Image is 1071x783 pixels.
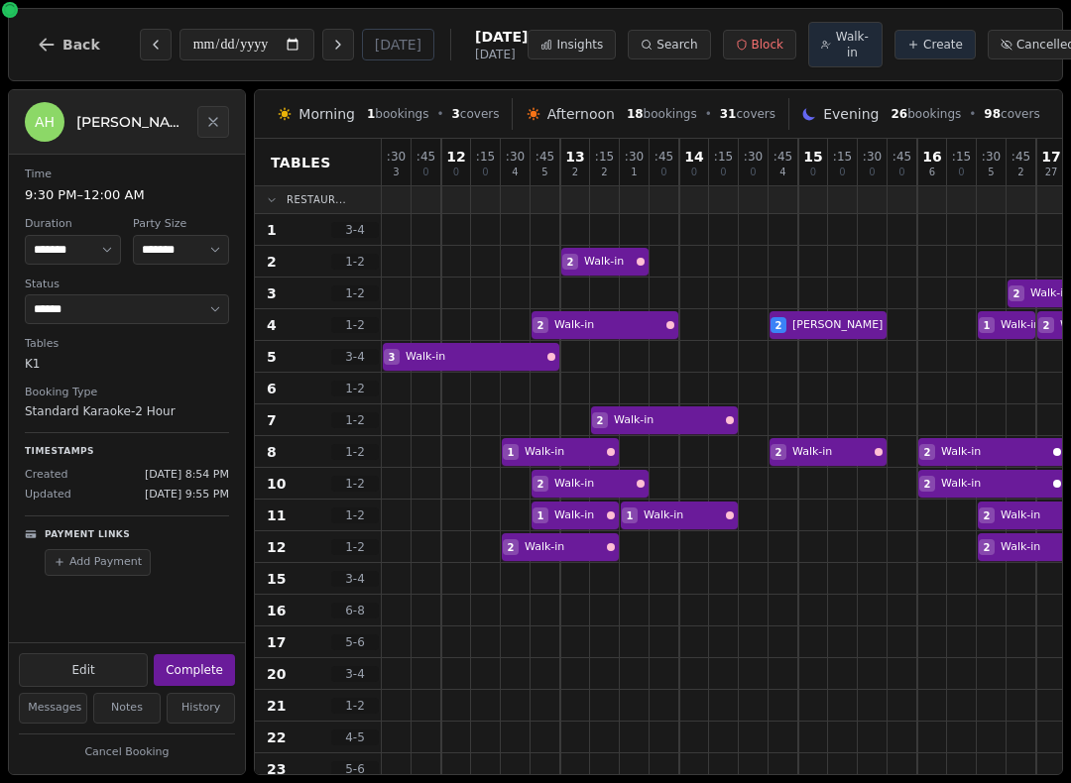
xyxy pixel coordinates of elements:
span: 3 [267,283,277,303]
span: Evening [823,104,879,124]
span: Insights [556,37,603,53]
span: Walk-in [406,349,543,366]
span: 0 [422,168,428,177]
span: 0 [810,168,816,177]
span: 10 [267,474,286,494]
span: 1 - 2 [331,539,379,555]
span: : 45 [1011,151,1030,163]
span: 0 [958,168,964,177]
span: covers [720,106,775,122]
span: 27 [1045,168,1058,177]
span: 11 [267,505,286,525]
span: 16 [922,150,941,164]
button: Insights [528,30,616,59]
span: : 30 [625,151,644,163]
span: 2 [1043,318,1050,333]
span: 0 [453,168,459,177]
p: Timestamps [25,445,229,459]
span: [DATE] 8:54 PM [145,467,229,484]
span: 15 [267,569,286,589]
span: Walk-in [941,444,1049,461]
span: 2 [267,252,277,272]
span: 0 [839,168,845,177]
span: 1 - 2 [331,317,379,333]
span: [DATE] 9:55 PM [145,487,229,503]
button: Search [628,30,710,59]
span: 98 [984,107,1001,121]
span: 2 [537,477,544,492]
span: 31 [720,107,737,121]
button: Walk-in [808,22,883,67]
span: 1 [984,318,991,333]
span: 1 - 2 [331,285,379,301]
span: : 30 [387,151,406,163]
span: 5 - 6 [331,634,379,650]
span: 12 [446,150,465,164]
span: 4 [779,168,785,177]
span: 2 [924,445,931,460]
span: 2 [984,508,991,523]
span: [DATE] [475,47,528,62]
span: Updated [25,487,71,503]
span: bookings [892,106,962,122]
span: : 45 [892,151,911,163]
span: Walk-in [941,476,1049,493]
span: Walk-in [644,507,722,524]
span: 21 [267,696,286,716]
span: • [705,106,712,122]
span: : 15 [714,151,733,163]
span: 17 [1041,150,1060,164]
span: 3 - 4 [331,349,379,365]
span: 3 - 4 [331,666,379,682]
button: Back [21,21,116,68]
span: 1 - 2 [331,507,379,523]
button: Create [894,30,976,59]
button: Edit [19,653,148,687]
span: 6 [929,168,935,177]
span: 5 [988,168,994,177]
span: 0 [660,168,666,177]
div: AH [25,102,64,142]
span: : 30 [506,151,525,163]
span: 1 [627,508,634,523]
span: 4 - 5 [331,729,379,745]
span: 26 [892,107,908,121]
button: Messages [19,693,87,724]
span: : 45 [416,151,435,163]
span: 2 [537,318,544,333]
dt: Time [25,167,229,183]
button: Complete [154,654,235,686]
button: Cancel Booking [19,740,235,765]
span: 1 [367,107,375,121]
span: Walk-in [525,539,603,556]
span: 1 [508,445,515,460]
span: 22 [267,727,286,747]
span: Back [62,38,100,52]
span: 1 - 2 [331,476,379,492]
span: 0 [898,168,904,177]
span: : 30 [863,151,882,163]
span: 2 [775,445,782,460]
span: 20 [267,664,286,684]
span: 13 [565,150,584,164]
span: Walk-in [554,507,603,524]
span: 8 [267,442,277,462]
span: Created [25,467,68,484]
span: Tables [271,153,331,172]
span: bookings [627,106,697,122]
button: Close [197,106,229,138]
span: 3 [451,107,459,121]
dt: Duration [25,216,121,233]
span: 2 [1013,286,1020,301]
span: Walk-in [554,476,633,493]
span: 1 [631,168,637,177]
span: : 15 [476,151,495,163]
span: 15 [803,150,822,164]
span: bookings [367,106,428,122]
dt: Booking Type [25,385,229,401]
span: Walk-in [835,29,870,60]
span: [PERSON_NAME] Brookes [792,317,930,334]
span: 14 [684,150,703,164]
button: Add Payment [45,549,151,576]
span: : 15 [595,151,614,163]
